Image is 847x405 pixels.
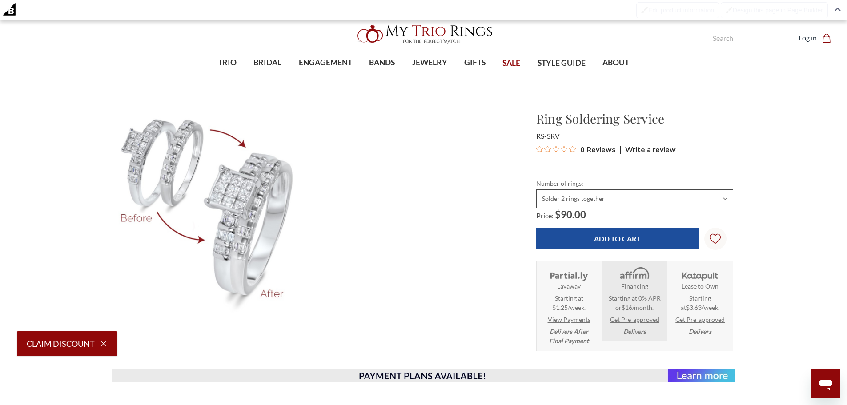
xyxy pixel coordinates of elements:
img: Affirm [614,266,655,281]
li: Layaway [537,261,601,351]
button: submenu toggle [470,77,479,78]
span: ABOUT [602,57,629,68]
a: STYLE GUIDE [529,49,594,78]
a: Wish Lists [704,228,727,250]
button: submenu toggle [611,77,620,78]
span: GIFTS [464,57,486,68]
input: Search and use arrows or TAB to navigate results [709,32,793,44]
button: submenu toggle [263,77,272,78]
button: Disabled brush to Edit product information Edit product information [636,2,719,18]
svg: cart.cart_preview [822,34,831,43]
span: Starting at $1.25/week. [552,293,586,312]
span: BANDS [369,57,395,68]
img: Layaway [548,266,590,281]
a: GIFTS [456,48,494,77]
span: ENGAGEMENT [299,57,352,68]
a: JEWELRY [403,48,455,77]
div: Write a review [620,146,676,154]
span: 0 Reviews [580,143,616,156]
span: JEWELRY [412,57,447,68]
label: Number of rings: [536,179,733,188]
a: Log in [799,32,817,43]
span: Edit product information [648,7,714,14]
span: $3.63/week [686,304,718,311]
button: submenu toggle [223,77,232,78]
span: BRIDAL [253,57,281,68]
li: Katapult [668,261,732,341]
img: Disabled brush to Design this page in Page Builder [726,6,733,13]
iframe: Button to launch messaging window [811,369,840,398]
em: Delivers After Final Payment [549,327,589,345]
strong: Layaway [557,281,581,291]
a: ABOUT [594,48,638,77]
a: BANDS [361,48,403,77]
span: $16 [622,304,632,311]
em: Delivers [689,327,711,336]
img: Close Admin Bar [835,8,841,12]
strong: Lease to Own [682,281,719,291]
input: Add to Cart [536,228,699,249]
button: Rated 0 out of 5 stars from 0 reviews. Jump to reviews. [536,143,616,156]
span: SALE [502,57,520,69]
a: Cart with 0 items [822,32,836,43]
li: Affirm [602,261,666,341]
span: Price: [536,211,554,220]
a: SALE [494,49,529,78]
span: Design this page in Page Builder [733,7,823,14]
button: submenu toggle [377,77,386,78]
a: View Payments [548,315,590,324]
svg: Wish Lists [710,205,721,272]
em: Delivers [623,327,646,336]
img: Katapult [679,266,721,281]
a: BRIDAL [245,48,290,77]
span: Starting at 0% APR or /month. [605,293,664,312]
button: Claim Discount [17,331,117,356]
a: My Trio Rings [245,20,601,48]
img: Ring Soldering Service [115,110,318,313]
a: Get Pre-approved [610,315,659,324]
span: STYLE GUIDE [538,57,586,69]
a: Get Pre-approved [675,315,725,324]
img: Disabled brush to Edit product information [641,6,648,13]
button: submenu toggle [425,77,434,78]
img: My Trio Rings [353,20,495,48]
a: TRIO [209,48,245,77]
button: Disabled brush to Design this page in Page Builder Design this page in Page Builder [721,2,828,18]
span: Starting at . [670,293,730,312]
strong: Financing [621,281,648,291]
span: $90.00 [555,209,586,221]
span: TRIO [218,57,237,68]
span: RS-SRV [536,132,560,140]
button: submenu toggle [321,77,330,78]
h1: Ring Soldering Service [536,109,733,128]
a: ENGAGEMENT [290,48,361,77]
